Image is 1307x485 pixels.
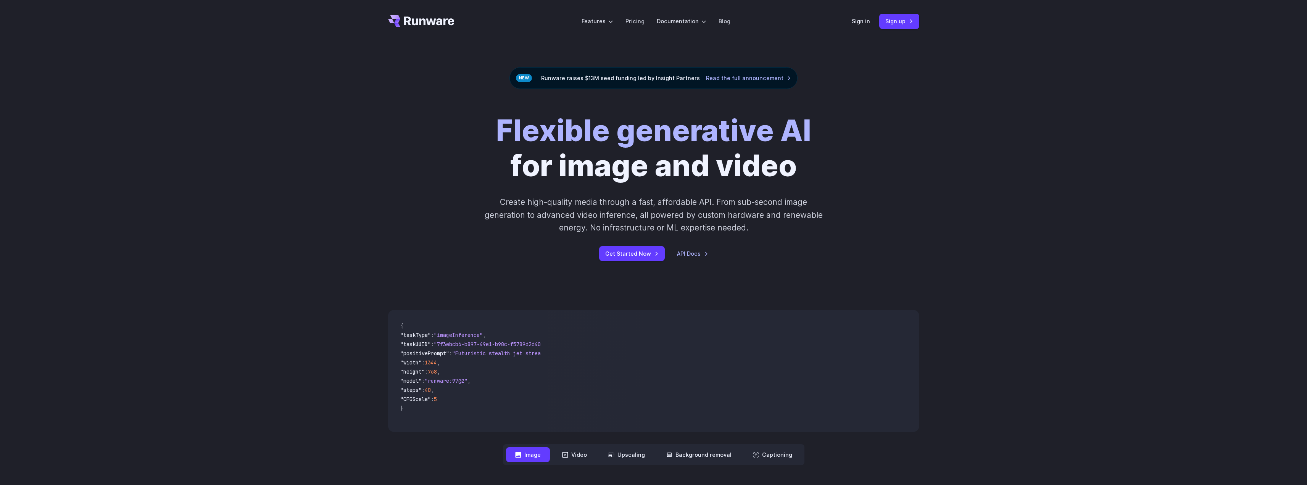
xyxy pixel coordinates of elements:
span: : [422,359,425,366]
a: Sign in [852,17,870,26]
button: Captioning [744,447,801,462]
span: "Futuristic stealth jet streaking through a neon-lit cityscape with glowing purple exhaust" [452,350,730,357]
button: Video [553,447,596,462]
span: { [400,322,403,329]
span: 1344 [425,359,437,366]
span: "7f3ebcb6-b897-49e1-b98c-f5789d2d40d7" [434,341,550,348]
span: , [467,377,471,384]
a: Pricing [625,17,645,26]
span: : [431,396,434,403]
span: } [400,405,403,412]
label: Features [582,17,613,26]
span: , [437,359,440,366]
span: 5 [434,396,437,403]
h1: for image and video [496,113,811,184]
a: Blog [719,17,730,26]
span: : [431,341,434,348]
strong: Flexible generative AI [496,113,811,148]
span: "height" [400,368,425,375]
span: : [422,377,425,384]
button: Background removal [657,447,741,462]
a: Go to / [388,15,454,27]
span: : [425,368,428,375]
span: "model" [400,377,422,384]
span: "runware:97@2" [425,377,467,384]
p: Create high-quality media through a fast, affordable API. From sub-second image generation to adv... [483,196,824,234]
span: "CFGScale" [400,396,431,403]
span: 40 [425,387,431,393]
a: Sign up [879,14,919,29]
a: API Docs [677,249,708,258]
span: : [449,350,452,357]
span: 768 [428,368,437,375]
span: "taskType" [400,332,431,338]
span: "steps" [400,387,422,393]
a: Read the full announcement [706,74,791,82]
button: Upscaling [599,447,654,462]
span: "width" [400,359,422,366]
span: , [431,387,434,393]
button: Image [506,447,550,462]
span: "imageInference" [434,332,483,338]
label: Documentation [657,17,706,26]
a: Get Started Now [599,246,665,261]
span: , [483,332,486,338]
span: "taskUUID" [400,341,431,348]
span: : [431,332,434,338]
span: : [422,387,425,393]
div: Runware raises $13M seed funding led by Insight Partners [509,67,798,89]
span: "positivePrompt" [400,350,449,357]
span: , [437,368,440,375]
